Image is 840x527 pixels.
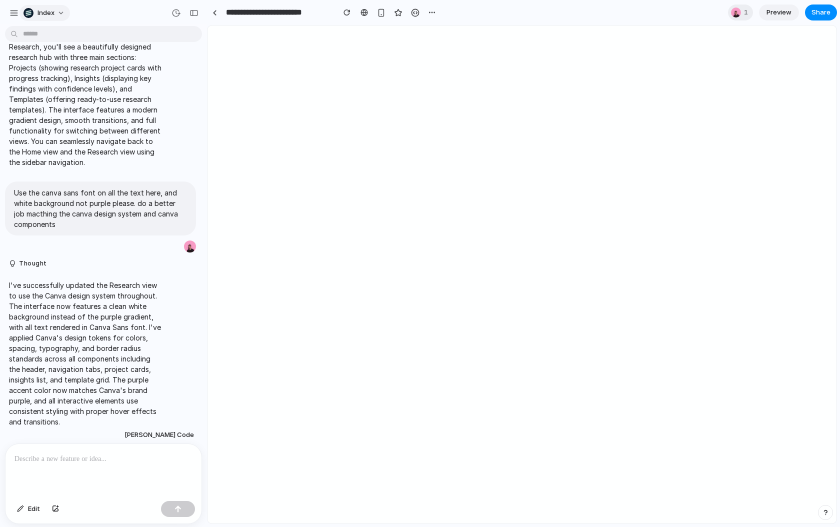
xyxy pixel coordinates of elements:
[9,280,162,427] p: I've successfully updated the Research view to use the Canva design system throughout. The interf...
[14,187,187,229] p: Use the canva sans font on all the text here, and white background not purple please. do a better...
[811,7,830,17] span: Share
[759,4,799,20] a: Preview
[805,4,837,20] button: Share
[37,8,54,18] span: Index
[728,4,753,20] div: 1
[766,7,791,17] span: Preview
[28,504,40,514] span: Edit
[12,501,45,517] button: Edit
[744,7,751,17] span: 1
[121,426,197,444] button: [PERSON_NAME] Code
[124,430,194,440] span: [PERSON_NAME] Code
[19,5,70,21] button: Index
